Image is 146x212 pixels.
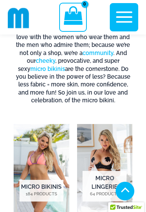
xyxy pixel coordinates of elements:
h2: Micro Bikinis [19,180,63,202]
img: cropped mm emblem [8,7,29,29]
img: Micro Lingerie [77,124,133,212]
a: Visit product category Micro Bikinis [14,124,69,212]
a: micro bikinis [30,65,65,72]
a: Visit product category Micro Lingerie [77,124,133,212]
mark: 64 Products [83,191,127,198]
a: View Shopping Cart, empty [59,3,87,32]
a: cheeky [36,57,55,64]
img: Micro Bikinis [14,124,69,212]
h6: This is the extraordinary world of Microminimus, the ultimate destination for the micro bikini, c... [14,10,132,105]
mark: 184 Products [19,191,63,198]
a: community [83,50,113,56]
h2: Micro Lingerie [83,171,127,202]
